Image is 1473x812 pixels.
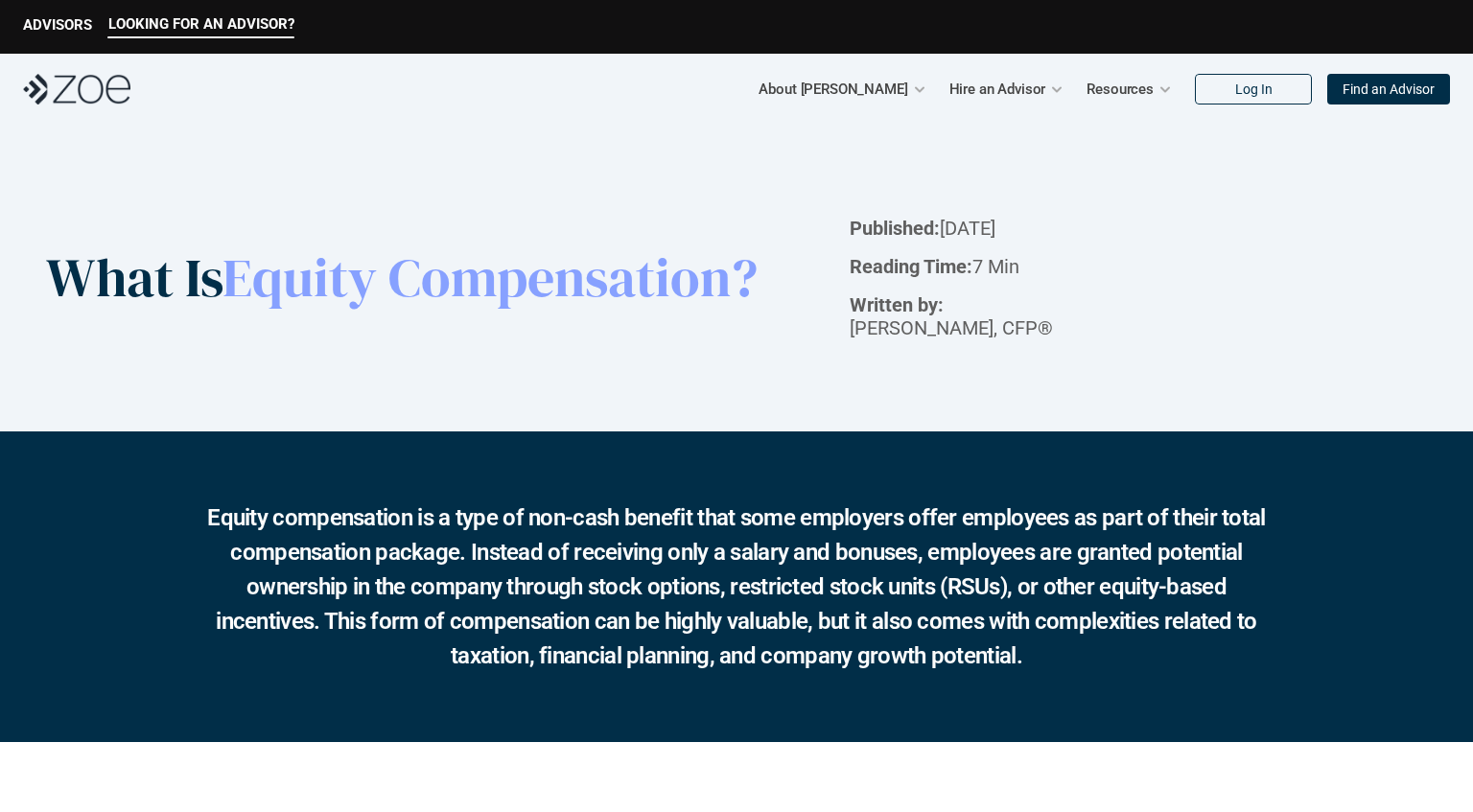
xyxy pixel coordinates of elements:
p: ADVISORS [23,16,92,34]
p: Resources [1087,75,1154,104]
p: [DATE] [850,217,1422,240]
p: About [PERSON_NAME] [759,75,907,104]
p: [PERSON_NAME], CFP® [850,293,1084,339]
strong: Written by: [850,293,944,316]
p: Find an Advisor [1343,81,1435,98]
a: Log In [1195,74,1312,104]
h2: Equity compensation is a type of non-cash benefit that some employers offer employees as part of ... [199,500,1274,673]
p: LOOKING FOR AN ADVISOR? [108,15,294,33]
a: Find an Advisor [1327,74,1450,104]
p: Equity Compensation? [46,245,779,310]
p: Log In [1235,81,1273,98]
p: 7 Min [850,255,1019,278]
strong: Published: [850,217,940,240]
span: What Is [46,241,222,314]
strong: Reading Time: [850,255,972,278]
p: Hire an Advisor [949,75,1046,104]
